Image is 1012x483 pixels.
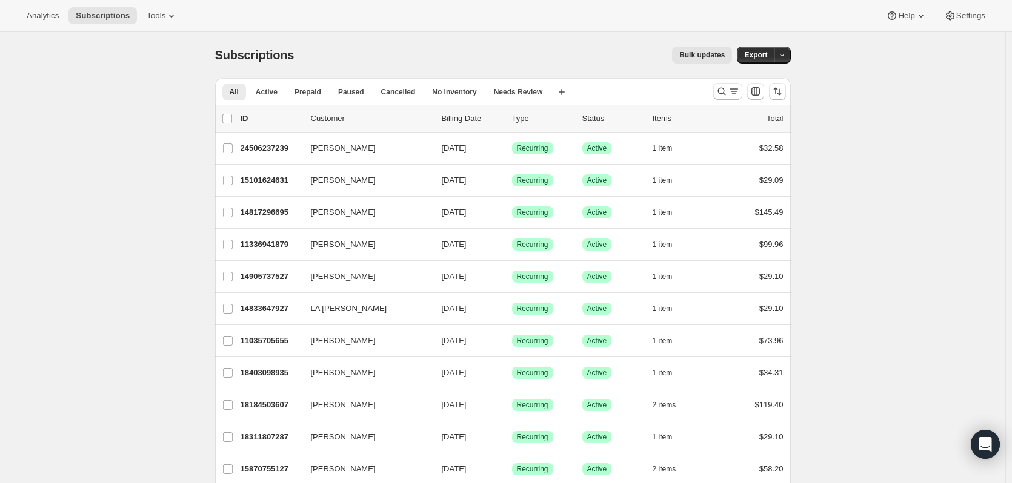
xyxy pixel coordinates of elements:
p: Status [582,113,643,125]
span: Active [587,272,607,281]
span: Analytics [27,11,59,21]
button: [PERSON_NAME] [304,139,425,158]
div: 15101624631[PERSON_NAME][DATE]SuccessRecurringSuccessActive1 item$29.09 [241,172,784,189]
button: Export [737,47,774,64]
span: 1 item [653,304,673,314]
span: Active [587,304,607,314]
span: Subscriptions [215,48,295,62]
span: 2 items [653,400,676,410]
p: Total [767,113,783,125]
div: 14905737527[PERSON_NAME][DATE]SuccessRecurringSuccessActive1 item$29.10 [241,268,784,285]
button: [PERSON_NAME] [304,363,425,383]
button: [PERSON_NAME] [304,171,425,190]
button: [PERSON_NAME] [304,235,425,254]
span: 1 item [653,208,673,217]
button: 1 item [653,172,686,189]
span: $58.20 [759,464,784,473]
span: $73.96 [759,336,784,345]
span: [PERSON_NAME] [311,463,376,475]
p: Billing Date [442,113,502,125]
span: [PERSON_NAME] [311,367,376,379]
button: 1 item [653,300,686,317]
span: Help [898,11,914,21]
span: LA [PERSON_NAME] [311,303,387,315]
div: 14833647927LA [PERSON_NAME][DATE]SuccessRecurringSuccessActive1 item$29.10 [241,300,784,317]
div: 11336941879[PERSON_NAME][DATE]SuccessRecurringSuccessActive1 item$99.96 [241,236,784,253]
button: Bulk updates [672,47,732,64]
span: [DATE] [442,208,467,217]
span: [PERSON_NAME] [311,399,376,411]
button: 2 items [653,396,690,413]
span: [DATE] [442,304,467,313]
span: Recurring [517,400,548,410]
div: 18403098935[PERSON_NAME][DATE]SuccessRecurringSuccessActive1 item$34.31 [241,364,784,381]
span: [PERSON_NAME] [311,174,376,186]
div: 15870755127[PERSON_NAME][DATE]SuccessRecurringSuccessActive2 items$58.20 [241,461,784,478]
button: Create new view [552,84,571,100]
button: 1 item [653,140,686,157]
button: [PERSON_NAME] [304,395,425,415]
div: 18311807287[PERSON_NAME][DATE]SuccessRecurringSuccessActive1 item$29.10 [241,429,784,445]
span: Settings [956,11,985,21]
button: Search and filter results [713,83,742,100]
p: 11035705655 [241,335,301,347]
button: 1 item [653,236,686,253]
button: [PERSON_NAME] [304,331,425,350]
p: Customer [311,113,432,125]
button: 1 item [653,429,686,445]
span: Active [587,208,607,217]
span: [DATE] [442,464,467,473]
button: [PERSON_NAME] [304,427,425,447]
button: [PERSON_NAME] [304,459,425,479]
span: Active [587,464,607,474]
span: 1 item [653,240,673,249]
p: 14905737527 [241,271,301,283]
span: $32.58 [759,143,784,153]
span: Tools [147,11,165,21]
button: Customize table column order and visibility [747,83,764,100]
button: Help [879,7,934,24]
span: Recurring [517,143,548,153]
span: 1 item [653,176,673,185]
span: $99.96 [759,240,784,249]
span: Active [256,87,278,97]
span: Recurring [517,336,548,346]
span: [DATE] [442,176,467,185]
button: 2 items [653,461,690,478]
span: Paused [338,87,364,97]
span: Recurring [517,240,548,249]
span: Bulk updates [679,50,725,60]
span: 1 item [653,368,673,378]
button: LA [PERSON_NAME] [304,299,425,318]
span: $145.49 [755,208,784,217]
span: 2 items [653,464,676,474]
p: 18184503607 [241,399,301,411]
span: $29.10 [759,432,784,441]
span: Recurring [517,464,548,474]
div: Type [512,113,573,125]
span: Recurring [517,304,548,314]
button: 1 item [653,364,686,381]
div: 14817296695[PERSON_NAME][DATE]SuccessRecurringSuccessActive1 item$145.49 [241,204,784,221]
div: 24506237239[PERSON_NAME][DATE]SuccessRecurringSuccessActive1 item$32.58 [241,140,784,157]
span: $29.10 [759,272,784,281]
span: $29.09 [759,176,784,185]
p: 11336941879 [241,238,301,251]
span: $34.31 [759,368,784,377]
span: [DATE] [442,368,467,377]
span: Active [587,143,607,153]
span: [PERSON_NAME] [311,238,376,251]
span: [PERSON_NAME] [311,142,376,154]
span: Cancelled [381,87,416,97]
span: Active [587,368,607,378]
span: 1 item [653,336,673,346]
button: Settings [937,7,993,24]
span: [DATE] [442,240,467,249]
div: IDCustomerBilling DateTypeStatusItemsTotal [241,113,784,125]
span: [PERSON_NAME] [311,335,376,347]
span: Export [744,50,767,60]
span: Recurring [517,176,548,185]
span: Active [587,240,607,249]
span: Recurring [517,368,548,378]
button: Analytics [19,7,66,24]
